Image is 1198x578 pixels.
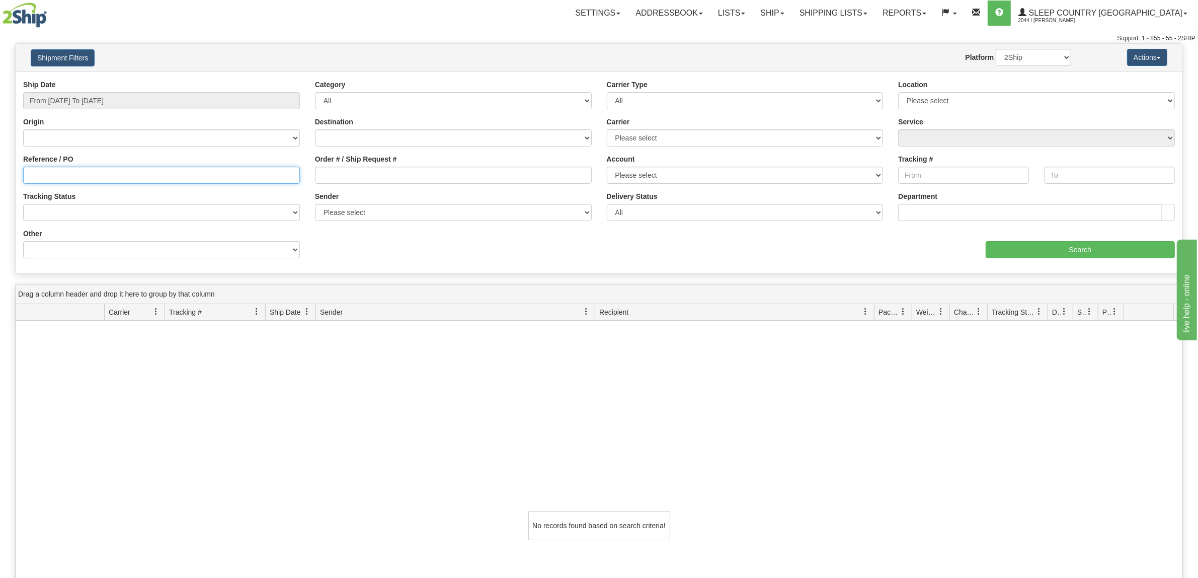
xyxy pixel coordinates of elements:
iframe: chat widget [1175,238,1197,340]
a: Weight filter column settings [932,303,949,320]
label: Carrier [607,117,630,127]
label: Tracking # [898,154,933,164]
div: Support: 1 - 855 - 55 - 2SHIP [3,34,1195,43]
a: Shipment Issues filter column settings [1081,303,1098,320]
input: To [1044,167,1175,184]
a: Lists [710,1,753,26]
span: Sender [320,307,343,317]
span: Recipient [599,307,628,317]
a: Delivery Status filter column settings [1056,303,1073,320]
button: Actions [1127,49,1167,66]
label: Order # / Ship Request # [315,154,397,164]
span: Packages [878,307,900,317]
a: Settings [568,1,628,26]
span: Delivery Status [1052,307,1061,317]
a: Addressbook [628,1,710,26]
label: Platform [966,52,994,62]
a: Reports [875,1,934,26]
div: grid grouping header [16,284,1182,304]
div: No records found based on search criteria! [528,511,670,540]
label: Account [607,154,635,164]
a: Recipient filter column settings [857,303,874,320]
span: Ship Date [270,307,300,317]
a: Ship [753,1,791,26]
label: Ship Date [23,80,56,90]
span: Tracking Status [992,307,1035,317]
label: Service [898,117,923,127]
label: Location [898,80,927,90]
span: Tracking # [169,307,202,317]
span: Weight [916,307,937,317]
a: Charge filter column settings [970,303,987,320]
label: Delivery Status [607,191,658,201]
label: Tracking Status [23,191,75,201]
label: Origin [23,117,44,127]
span: Sleep Country [GEOGRAPHIC_DATA] [1026,9,1182,17]
label: Sender [315,191,339,201]
a: Pickup Status filter column settings [1106,303,1123,320]
a: Shipping lists [792,1,875,26]
label: Category [315,80,346,90]
span: Pickup Status [1102,307,1111,317]
div: live help - online [8,6,93,18]
span: Carrier [109,307,130,317]
a: Packages filter column settings [895,303,912,320]
span: Charge [954,307,975,317]
input: Search [986,241,1175,258]
span: Shipment Issues [1077,307,1086,317]
a: Sleep Country [GEOGRAPHIC_DATA] 2044 / [PERSON_NAME] [1011,1,1195,26]
img: logo2044.jpg [3,3,47,28]
a: Ship Date filter column settings [298,303,315,320]
label: Department [898,191,937,201]
label: Destination [315,117,353,127]
a: Tracking Status filter column settings [1030,303,1048,320]
input: From [898,167,1029,184]
button: Shipment Filters [31,49,95,66]
a: Carrier filter column settings [147,303,165,320]
a: Tracking # filter column settings [248,303,265,320]
label: Reference / PO [23,154,73,164]
label: Carrier Type [607,80,648,90]
a: Sender filter column settings [578,303,595,320]
span: 2044 / [PERSON_NAME] [1018,16,1094,26]
label: Other [23,229,42,239]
